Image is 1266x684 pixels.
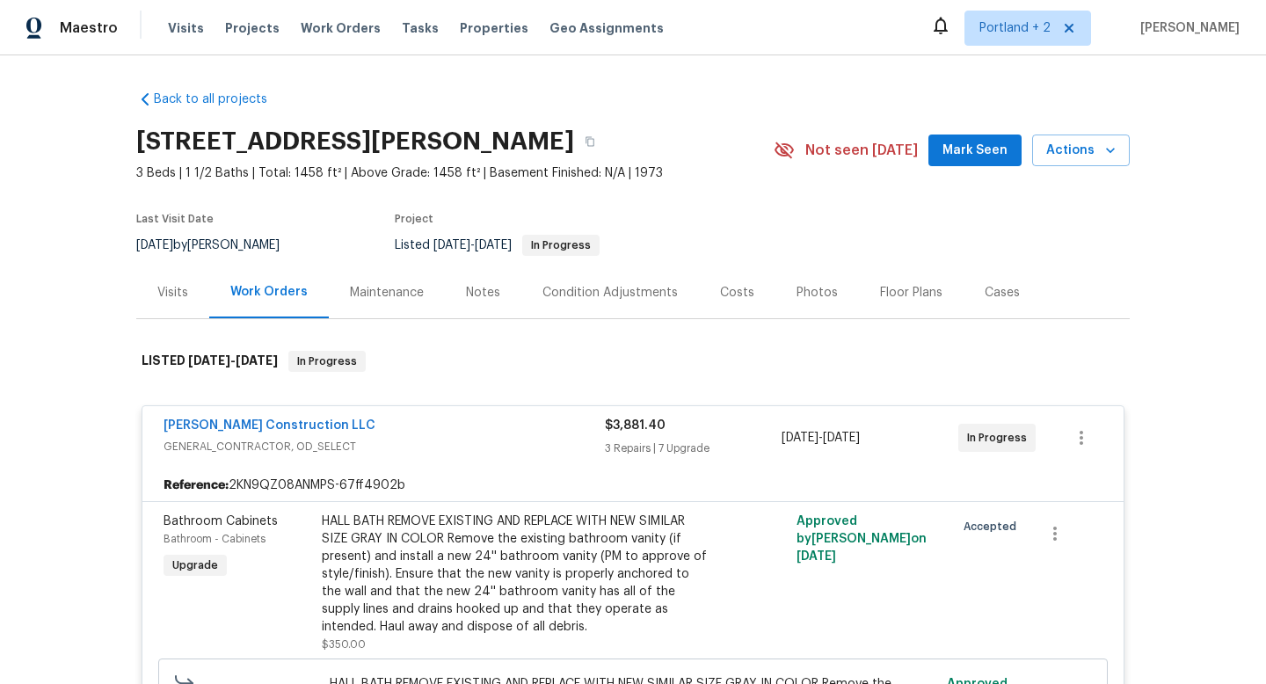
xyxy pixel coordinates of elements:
span: [DATE] [475,239,512,251]
h6: LISTED [142,351,278,372]
span: Last Visit Date [136,214,214,224]
span: Work Orders [301,19,381,37]
div: Visits [157,284,188,302]
span: Bathroom Cabinets [164,515,278,528]
button: Actions [1032,135,1130,167]
div: Work Orders [230,283,308,301]
span: In Progress [290,353,364,370]
span: Accepted [964,518,1023,535]
h2: [STREET_ADDRESS][PERSON_NAME] [136,133,574,150]
div: Costs [720,284,754,302]
span: Geo Assignments [549,19,664,37]
span: Visits [168,19,204,37]
span: - [433,239,512,251]
span: Mark Seen [942,140,1008,162]
div: Maintenance [350,284,424,302]
span: Upgrade [165,557,225,574]
span: [DATE] [823,432,860,444]
button: Copy Address [574,126,606,157]
span: Portland + 2 [979,19,1051,37]
div: LISTED [DATE]-[DATE]In Progress [136,333,1130,389]
div: Notes [466,284,500,302]
span: GENERAL_CONTRACTOR, OD_SELECT [164,438,605,455]
span: Listed [395,239,600,251]
div: HALL BATH REMOVE EXISTING AND REPLACE WITH NEW SIMILAR SIZE GRAY IN COLOR Remove the existing bat... [322,513,707,636]
div: Condition Adjustments [542,284,678,302]
div: Cases [985,284,1020,302]
span: - [188,354,278,367]
span: $3,881.40 [605,419,666,432]
span: [DATE] [433,239,470,251]
span: Approved by [PERSON_NAME] on [797,515,927,563]
b: Reference: [164,477,229,494]
span: Properties [460,19,528,37]
span: $350.00 [322,639,366,650]
span: [DATE] [236,354,278,367]
button: Mark Seen [928,135,1022,167]
div: Photos [797,284,838,302]
span: [DATE] [136,239,173,251]
a: Back to all projects [136,91,305,108]
span: Tasks [402,22,439,34]
span: Project [395,214,433,224]
span: Maestro [60,19,118,37]
span: Actions [1046,140,1116,162]
span: [DATE] [188,354,230,367]
span: [DATE] [797,550,836,563]
span: Projects [225,19,280,37]
span: Not seen [DATE] [805,142,918,159]
div: 3 Repairs | 7 Upgrade [605,440,782,457]
span: [PERSON_NAME] [1133,19,1240,37]
span: In Progress [524,240,598,251]
span: - [782,429,860,447]
div: Floor Plans [880,284,942,302]
div: 2KN9QZ08ANMPS-67ff4902b [142,469,1124,501]
span: In Progress [967,429,1034,447]
span: [DATE] [782,432,819,444]
div: by [PERSON_NAME] [136,235,301,256]
a: [PERSON_NAME] Construction LLC [164,419,375,432]
span: 3 Beds | 1 1/2 Baths | Total: 1458 ft² | Above Grade: 1458 ft² | Basement Finished: N/A | 1973 [136,164,774,182]
span: Bathroom - Cabinets [164,534,266,544]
